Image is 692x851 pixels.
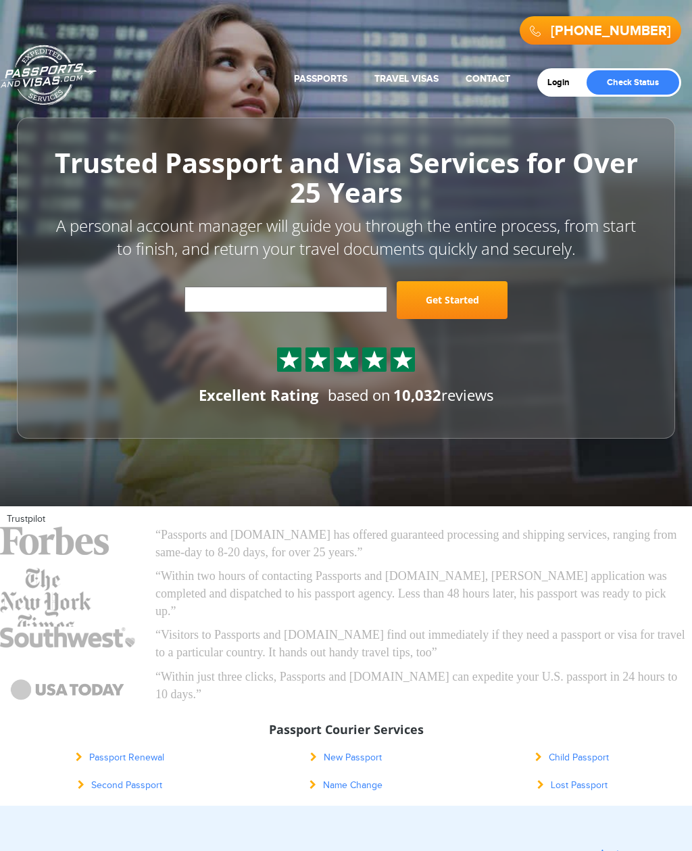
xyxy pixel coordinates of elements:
div: Excellent Rating [199,385,318,406]
a: Child Passport [535,752,609,763]
img: Sprite St [279,349,299,370]
a: [PHONE_NUMBER] [551,23,671,39]
a: Login [547,77,579,88]
span: reviews [393,385,493,405]
strong: 10,032 [393,385,441,405]
p: “Passports and [DOMAIN_NAME] has offered guaranteed processing and shipping services, ranging fro... [155,527,685,561]
a: New Passport [310,752,382,763]
a: Name Change [310,780,382,791]
span: based on [328,385,391,405]
img: Sprite St [364,349,385,370]
a: Passports & [DOMAIN_NAME] [1,45,97,105]
a: Get Started [397,281,508,319]
a: Trustpilot [7,514,45,525]
img: Sprite St [307,349,328,370]
a: Travel Visas [374,73,439,84]
p: “Within two hours of contacting Passports and [DOMAIN_NAME], [PERSON_NAME] application was comple... [155,568,685,620]
p: A personal account manager will guide you through the entire process, from start to finish, and r... [47,214,645,261]
h1: Trusted Passport and Visa Services for Over 25 Years [47,148,645,208]
img: Sprite St [336,349,356,370]
a: Lost Passport [537,780,608,791]
img: Sprite St [393,349,413,370]
a: Check Status [587,70,679,95]
p: “Visitors to Passports and [DOMAIN_NAME] find out immediately if they need a passport or visa for... [155,627,685,661]
a: Second Passport [78,780,162,791]
a: Passport Renewal [76,752,164,763]
a: Passports [294,73,347,84]
a: Contact [466,73,510,84]
p: “Within just three clicks, Passports and [DOMAIN_NAME] can expedite your U.S. passport in 24 hour... [155,668,685,703]
h3: Passport Courier Services [17,723,675,737]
